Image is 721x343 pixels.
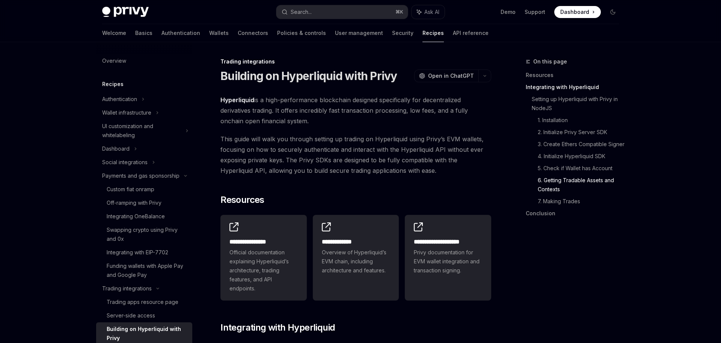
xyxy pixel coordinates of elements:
[107,248,168,257] div: Integrating with EIP-7702
[102,7,149,17] img: dark logo
[276,5,408,19] button: Search...⌘K
[107,325,188,343] div: Building on Hyperliquid with Privy
[102,56,126,65] div: Overview
[313,215,399,301] a: **** **** ***Overview of Hyperliquid’s EVM chain, including architecture and features.
[102,108,151,117] div: Wallet infrastructure
[102,144,130,153] div: Dashboard
[102,80,124,89] h5: Recipes
[229,248,298,293] span: Official documentation explaining Hyperliquid’s architecture, trading features, and API endpoints.
[102,158,148,167] div: Social integrations
[96,223,192,246] a: Swapping crypto using Privy and 0x
[538,126,625,138] a: 2. Initialize Privy Server SDK
[102,122,181,140] div: UI customization and whitelabeling
[107,212,165,221] div: Integrating OneBalance
[538,114,625,126] a: 1. Installation
[422,24,444,42] a: Recipes
[209,24,229,42] a: Wallets
[526,81,625,93] a: Integrating with Hyperliquid
[220,134,491,176] span: This guide will walk you through setting up trading on Hyperliquid using Privy’s EVM wallets, foc...
[220,322,335,334] span: Integrating with Hyperliquid
[220,96,254,104] a: Hyperliquid
[428,72,474,80] span: Open in ChatGPT
[538,174,625,195] a: 6. Getting Tradable Assets and Contexts
[102,284,152,293] div: Trading integrations
[414,70,478,82] button: Open in ChatGPT
[96,246,192,259] a: Integrating with EIP-7702
[220,58,491,65] div: Trading integrations
[96,183,192,196] a: Custom fiat onramp
[96,295,192,309] a: Trading apps resource page
[107,225,188,243] div: Swapping crypto using Privy and 0x
[107,261,188,280] div: Funding wallets with Apple Pay and Google Pay
[96,196,192,210] a: Off-ramping with Privy
[291,8,312,17] div: Search...
[538,138,625,150] a: 3. Create Ethers Compatible Signer
[533,57,567,66] span: On this page
[526,69,625,81] a: Resources
[102,171,179,180] div: Payments and gas sponsorship
[395,9,403,15] span: ⌘ K
[501,8,516,16] a: Demo
[96,210,192,223] a: Integrating OneBalance
[453,24,489,42] a: API reference
[96,309,192,322] a: Server-side access
[607,6,619,18] button: Toggle dark mode
[554,6,601,18] a: Dashboard
[96,54,192,68] a: Overview
[322,248,390,275] span: Overview of Hyperliquid’s EVM chain, including architecture and features.
[107,198,161,207] div: Off-ramping with Privy
[107,311,155,320] div: Server-side access
[412,5,445,19] button: Ask AI
[107,185,154,194] div: Custom fiat onramp
[526,207,625,219] a: Conclusion
[392,24,413,42] a: Security
[220,194,264,206] span: Resources
[220,95,491,126] span: is a high-performance blockchain designed specifically for decentralized derivatives trading. It ...
[277,24,326,42] a: Policies & controls
[161,24,200,42] a: Authentication
[102,24,126,42] a: Welcome
[414,248,482,275] span: Privy documentation for EVM wallet integration and transaction signing.
[102,95,137,104] div: Authentication
[525,8,545,16] a: Support
[538,150,625,162] a: 4. Initialize Hyperliquid SDK
[238,24,268,42] a: Connectors
[538,195,625,207] a: 7. Making Trades
[135,24,152,42] a: Basics
[532,93,625,114] a: Setting up Hyperliquid with Privy in NodeJS
[538,162,625,174] a: 5. Check if Wallet has Account
[220,69,397,83] h1: Building on Hyperliquid with Privy
[424,8,439,16] span: Ask AI
[220,215,307,301] a: **** **** **** *Official documentation explaining Hyperliquid’s architecture, trading features, a...
[107,298,178,307] div: Trading apps resource page
[96,259,192,282] a: Funding wallets with Apple Pay and Google Pay
[405,215,491,301] a: **** **** **** *****Privy documentation for EVM wallet integration and transaction signing.
[560,8,589,16] span: Dashboard
[335,24,383,42] a: User management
